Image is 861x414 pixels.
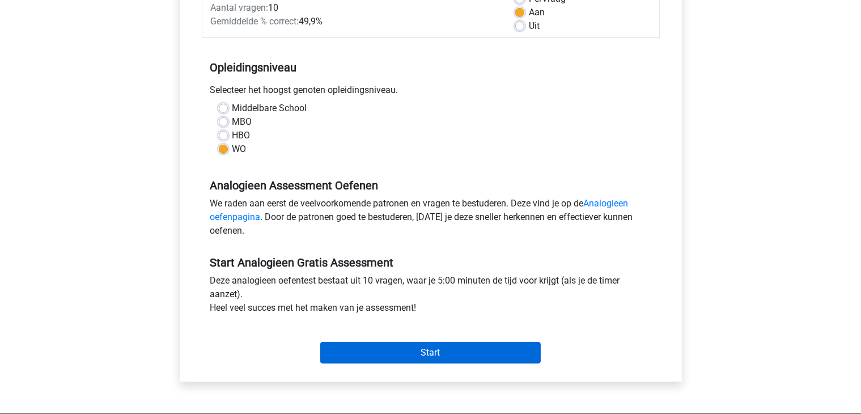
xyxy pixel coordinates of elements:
h5: Analogieen Assessment Oefenen [210,179,651,192]
label: Aan [529,6,545,19]
input: Start [320,342,541,364]
div: We raden aan eerst de veelvoorkomende patronen en vragen te bestuderen. Deze vind je op de . Door... [202,197,660,242]
div: 10 [202,1,507,15]
h5: Opleidingsniveau [210,56,651,79]
div: 49,9% [202,15,507,28]
label: WO [232,142,247,156]
label: Middelbare School [232,102,307,115]
label: Uit [529,19,540,33]
label: MBO [232,115,252,129]
label: HBO [232,129,251,142]
div: Deze analogieen oefentest bestaat uit 10 vragen, waar je 5:00 minuten de tijd voor krijgt (als je... [202,274,660,319]
span: Aantal vragen: [211,2,269,13]
h5: Start Analogieen Gratis Assessment [210,256,651,269]
div: Selecteer het hoogst genoten opleidingsniveau. [202,83,660,102]
span: Gemiddelde % correct: [211,16,299,27]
